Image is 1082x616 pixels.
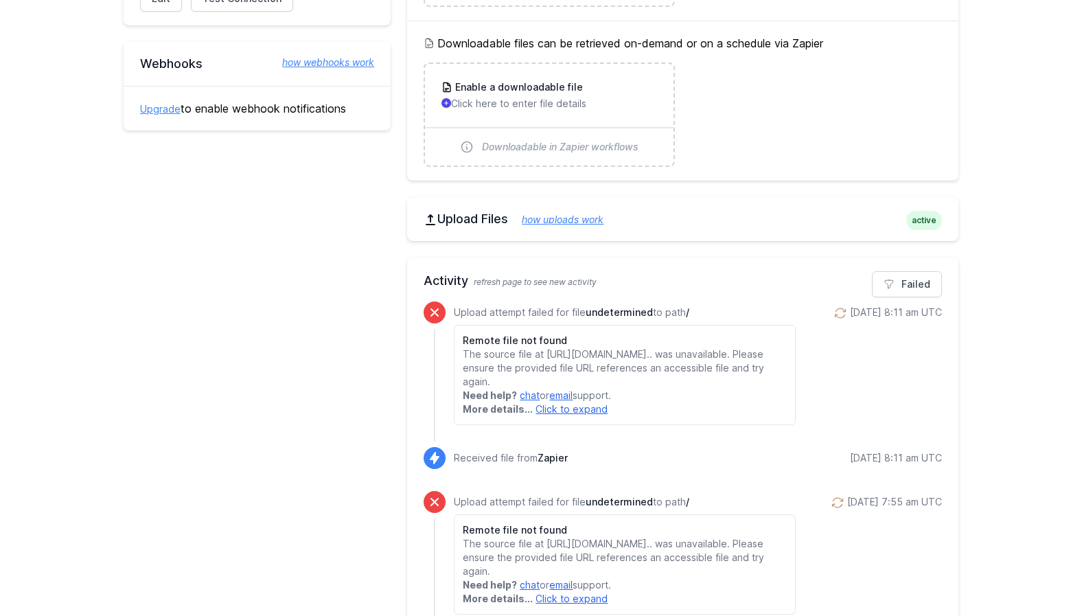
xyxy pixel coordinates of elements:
[425,64,673,166] a: Enable a downloadable file Click here to enter file details Downloadable in Zapier workflows
[549,579,573,591] a: email
[463,389,786,402] p: or support.
[463,347,786,389] p: The source file at [URL][DOMAIN_NAME].. was unavailable. Please ensure the provided file URL refe...
[268,56,374,69] a: how webhooks work
[520,389,540,401] a: chat
[463,579,517,591] strong: Need help?
[850,306,942,319] div: [DATE] 8:11 am UTC
[463,403,533,415] strong: More details...
[454,451,568,465] p: Received file from
[463,523,786,537] h6: Remote file not found
[1013,547,1066,600] iframe: Drift Widget Chat Controller
[586,306,653,318] span: undetermined
[463,389,517,401] strong: Need help?
[454,306,795,319] p: Upload attempt failed for file to path
[686,306,689,318] span: /
[463,537,786,578] p: The source file at [URL][DOMAIN_NAME].. was unavailable. Please ensure the provided file URL refe...
[536,593,608,604] a: Click to expand
[536,403,608,415] a: Click to expand
[463,593,533,604] strong: More details...
[424,35,942,52] h5: Downloadable files can be retrieved on-demand or on a schedule via Zapier
[424,271,942,290] h2: Activity
[454,495,795,509] p: Upload attempt failed for file to path
[847,495,942,509] div: [DATE] 7:55 am UTC
[474,277,597,287] span: refresh page to see new activity
[452,80,583,94] h3: Enable a downloadable file
[441,97,656,111] p: Click here to enter file details
[906,211,942,230] span: active
[508,214,603,225] a: how uploads work
[463,578,786,592] p: or support.
[686,496,689,507] span: /
[549,389,573,401] a: email
[463,334,786,347] h6: Remote file not found
[140,56,374,72] h2: Webhooks
[140,103,181,115] a: Upgrade
[520,579,540,591] a: chat
[850,451,942,465] div: [DATE] 8:11 am UTC
[424,211,942,227] h2: Upload Files
[482,140,638,154] span: Downloadable in Zapier workflows
[872,271,942,297] a: Failed
[586,496,653,507] span: undetermined
[124,86,391,130] div: to enable webhook notifications
[538,452,568,464] span: Zapier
